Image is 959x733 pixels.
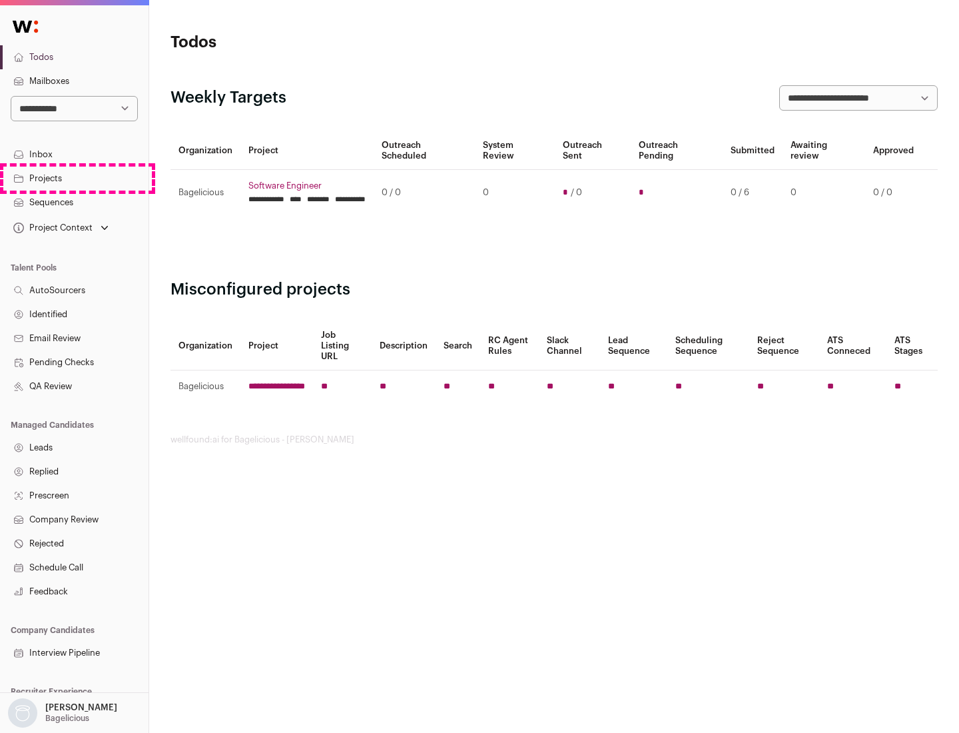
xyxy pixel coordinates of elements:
[783,132,865,170] th: Awaiting review
[170,87,286,109] h2: Weekly Targets
[475,132,554,170] th: System Review
[11,219,111,237] button: Open dropdown
[45,702,117,713] p: [PERSON_NAME]
[865,170,922,216] td: 0 / 0
[600,322,667,370] th: Lead Sequence
[170,170,240,216] td: Bagelicious
[5,13,45,40] img: Wellfound
[374,170,475,216] td: 0 / 0
[374,132,475,170] th: Outreach Scheduled
[170,322,240,370] th: Organization
[539,322,600,370] th: Slack Channel
[667,322,749,370] th: Scheduling Sequence
[45,713,89,724] p: Bagelicious
[555,132,631,170] th: Outreach Sent
[723,170,783,216] td: 0 / 6
[5,698,120,728] button: Open dropdown
[372,322,436,370] th: Description
[248,181,366,191] a: Software Engineer
[170,32,426,53] h1: Todos
[783,170,865,216] td: 0
[11,223,93,233] div: Project Context
[886,322,938,370] th: ATS Stages
[240,132,374,170] th: Project
[475,170,554,216] td: 0
[170,132,240,170] th: Organization
[170,370,240,403] td: Bagelicious
[8,698,37,728] img: nopic.png
[749,322,820,370] th: Reject Sequence
[819,322,886,370] th: ATS Conneced
[240,322,313,370] th: Project
[436,322,480,370] th: Search
[313,322,372,370] th: Job Listing URL
[631,132,722,170] th: Outreach Pending
[480,322,538,370] th: RC Agent Rules
[865,132,922,170] th: Approved
[170,434,938,445] footer: wellfound:ai for Bagelicious - [PERSON_NAME]
[571,187,582,198] span: / 0
[723,132,783,170] th: Submitted
[170,279,938,301] h2: Misconfigured projects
